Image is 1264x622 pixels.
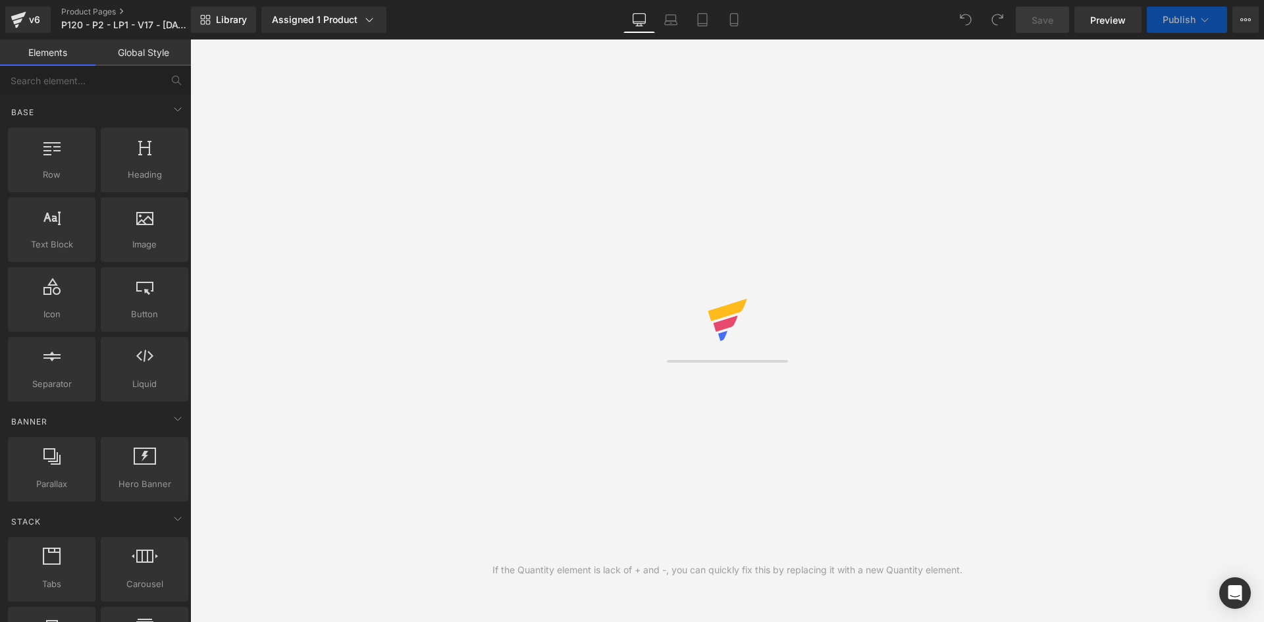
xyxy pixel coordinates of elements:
a: Desktop [623,7,655,33]
span: Heading [105,168,184,182]
span: Icon [12,307,92,321]
span: Separator [12,377,92,391]
span: P120 - P2 - LP1 - V17 - [DATE] [61,20,187,30]
span: Banner [10,415,49,428]
span: Image [105,238,184,251]
a: Global Style [95,39,191,66]
button: More [1232,7,1259,33]
a: Laptop [655,7,687,33]
span: Publish [1163,14,1196,25]
span: Liquid [105,377,184,391]
span: Parallax [12,477,92,491]
div: Assigned 1 Product [272,13,376,26]
span: Save [1032,13,1053,27]
span: Hero Banner [105,477,184,491]
div: v6 [26,11,43,28]
a: Mobile [718,7,750,33]
div: If the Quantity element is lack of + and -, you can quickly fix this by replacing it with a new Q... [492,563,962,577]
a: Tablet [687,7,718,33]
span: Button [105,307,184,321]
a: New Library [191,7,256,33]
span: Preview [1090,13,1126,27]
span: Base [10,106,36,118]
button: Publish [1147,7,1227,33]
button: Undo [953,7,979,33]
span: Tabs [12,577,92,591]
a: Preview [1074,7,1142,33]
a: v6 [5,7,51,33]
div: Open Intercom Messenger [1219,577,1251,609]
span: Row [12,168,92,182]
span: Text Block [12,238,92,251]
span: Carousel [105,577,184,591]
span: Library [216,14,247,26]
span: Stack [10,515,42,528]
a: Product Pages [61,7,212,17]
button: Redo [984,7,1011,33]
